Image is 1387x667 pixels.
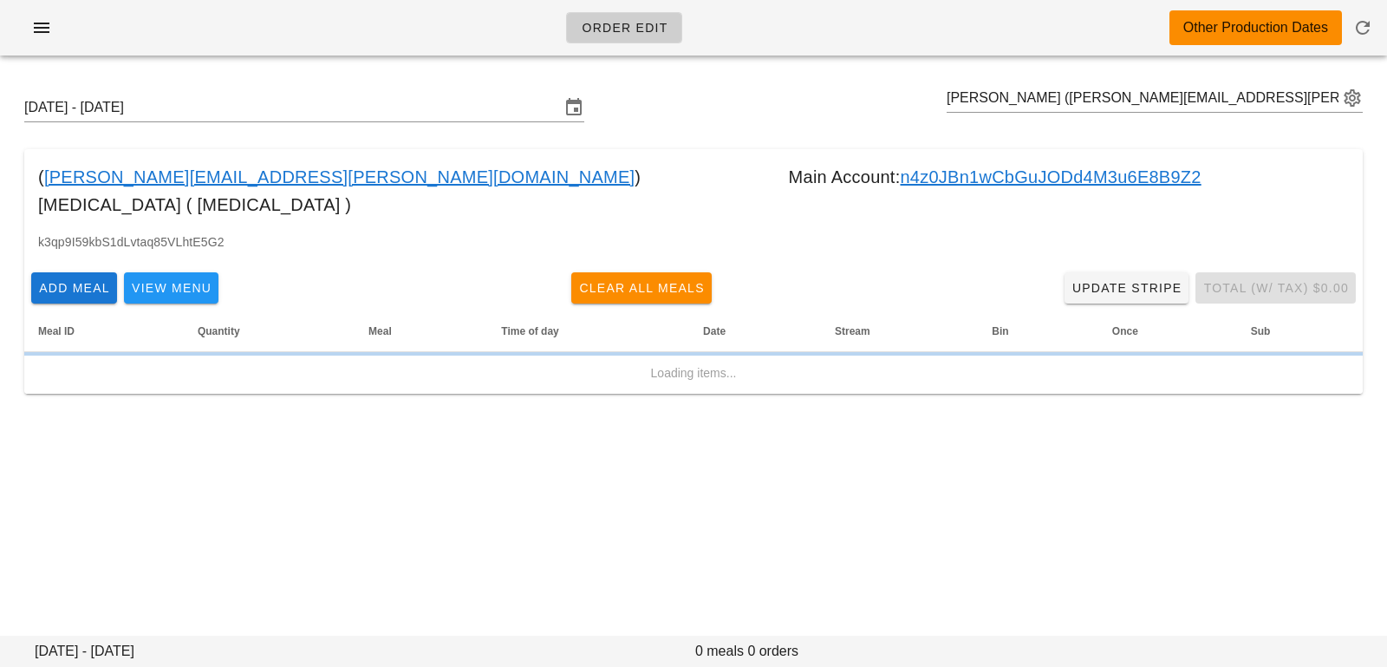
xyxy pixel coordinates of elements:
span: Meal [368,325,392,337]
div: ( ) Main Account: [MEDICAL_DATA] ( [MEDICAL_DATA] ) [24,149,1363,232]
a: n4z0JBn1wCbGuJODd4M3u6E8B9Z2 [900,163,1201,191]
span: View Menu [131,281,212,295]
th: Time of day: Not sorted. Activate to sort ascending. [487,311,689,352]
span: Time of day [501,325,558,337]
a: Order Edit [566,12,682,43]
span: Sub [1251,325,1271,337]
th: Stream: Not sorted. Activate to sort ascending. [821,311,978,352]
span: Bin [992,325,1008,337]
th: Date: Not sorted. Activate to sort ascending. [689,311,821,352]
th: Bin: Not sorted. Activate to sort ascending. [978,311,1098,352]
span: Once [1112,325,1138,337]
th: Sub: Not sorted. Activate to sort ascending. [1237,311,1363,352]
th: Meal: Not sorted. Activate to sort ascending. [355,311,487,352]
th: Once: Not sorted. Activate to sort ascending. [1098,311,1237,352]
a: Update Stripe [1065,272,1189,304]
span: Stream [835,325,870,337]
span: Update Stripe [1071,281,1182,295]
button: Clear All Meals [571,272,712,304]
a: [PERSON_NAME][EMAIL_ADDRESS][PERSON_NAME][DOMAIN_NAME] [44,163,635,191]
button: Add Meal [31,272,117,304]
button: View Menu [124,272,218,304]
span: Meal ID [38,325,75,337]
th: Quantity: Not sorted. Activate to sort ascending. [184,311,355,352]
span: Order Edit [581,21,667,35]
span: Quantity [198,325,240,337]
div: k3qp9I59kbS1dLvtaq85VLhtE5G2 [24,232,1363,265]
span: Clear All Meals [578,281,705,295]
span: Add Meal [38,281,110,295]
th: Meal ID: Not sorted. Activate to sort ascending. [24,311,184,352]
span: Date [703,325,726,337]
input: Search by email or name [947,84,1338,112]
button: appended action [1342,88,1363,108]
div: Other Production Dates [1183,17,1328,38]
td: Loading items... [24,352,1363,394]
